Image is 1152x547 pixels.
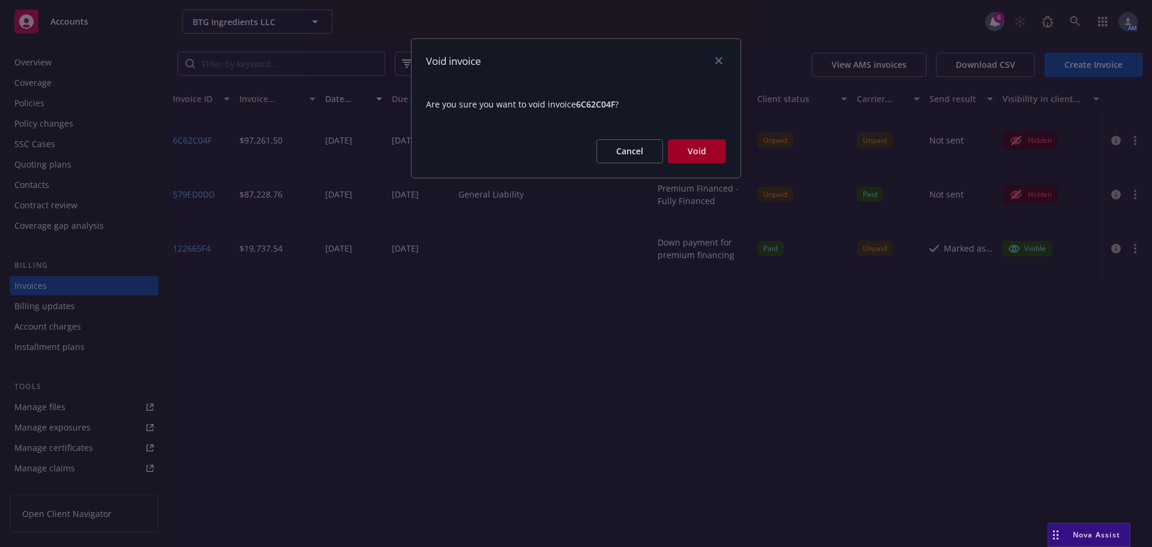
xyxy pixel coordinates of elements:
[1048,523,1130,547] button: Nova Assist
[1073,530,1120,540] span: Nova Assist
[712,53,726,68] a: close
[596,139,663,163] button: Cancel
[426,53,481,69] h1: Void invoice
[1048,524,1063,546] div: Drag to move
[576,98,615,110] span: 6C62C04F
[668,139,726,163] button: Void
[412,83,740,125] span: Are you sure you want to void invoice ?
